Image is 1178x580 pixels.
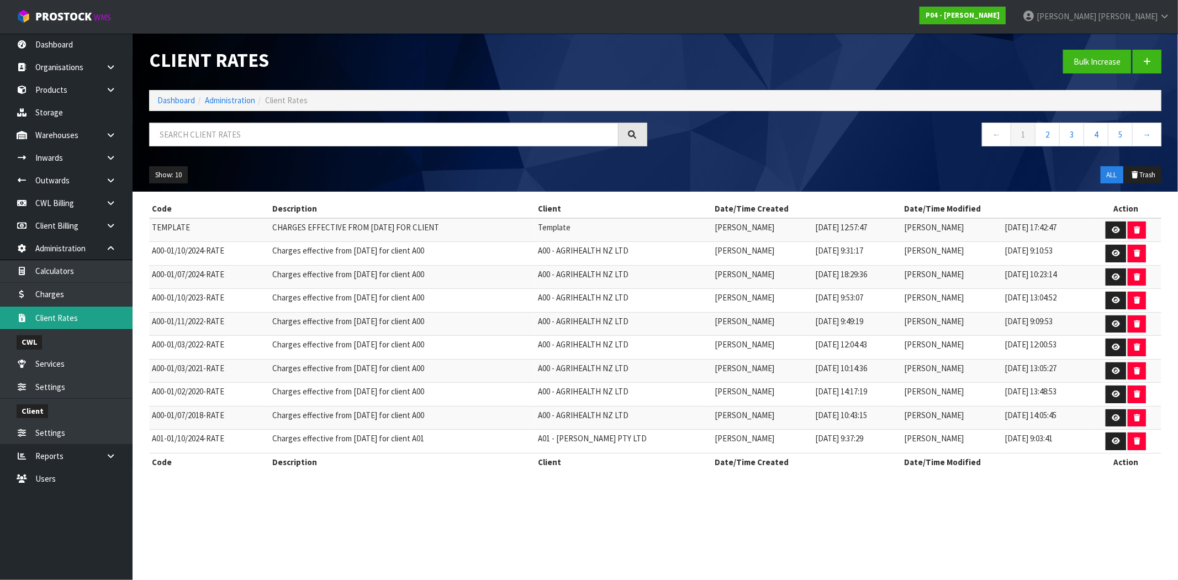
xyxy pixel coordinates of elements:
td: [PERSON_NAME] [712,289,812,313]
td: Charges effective from [DATE] for client A00 [270,289,536,313]
td: [DATE] 13:05:27 [1002,359,1091,383]
td: A00-01/10/2024-RATE [149,242,270,266]
td: [PERSON_NAME] [901,336,1002,360]
a: Dashboard [157,95,195,106]
td: CHARGES EFFECTIVE FROM [DATE] FOR CLIENT [270,218,536,242]
td: A01-01/10/2024-RATE [149,430,270,454]
th: Description [270,200,536,218]
td: [DATE] 9:10:53 [1002,242,1091,266]
td: [PERSON_NAME] [901,265,1002,289]
strong: P04 - [PERSON_NAME] [926,10,1000,20]
td: A00-01/11/2022-RATE [149,312,270,336]
td: [DATE] 10:14:36 [812,359,901,383]
a: Administration [205,95,255,106]
td: [DATE] 17:42:47 [1002,218,1091,242]
span: A00 - AGRIHEALTH NZ LTD [538,339,629,350]
td: [DATE] 12:04:43 [812,336,901,360]
span: A00 - AGRIHEALTH NZ LTD [538,245,629,256]
span: Client Rates [265,95,308,106]
span: CWL [17,335,42,349]
td: [DATE] 9:53:07 [812,289,901,313]
th: Date/Time Modified [901,453,1091,471]
td: Charges effective from [DATE] for client A00 [270,265,536,289]
td: [DATE] 9:49:19 [812,312,901,336]
td: [PERSON_NAME] [712,359,812,383]
td: Charges effective from [DATE] for client A01 [270,430,536,454]
td: [DATE] 10:23:14 [1002,265,1091,289]
td: [PERSON_NAME] [712,312,812,336]
td: [DATE] 9:09:53 [1002,312,1091,336]
span: ProStock [35,9,92,24]
td: [PERSON_NAME] [901,218,1002,242]
span: A00 - AGRIHEALTH NZ LTD [538,386,629,397]
td: [DATE] 14:05:45 [1002,406,1091,430]
td: [PERSON_NAME] [712,242,812,266]
td: Charges effective from [DATE] for client A00 [270,312,536,336]
td: [DATE] 13:04:52 [1002,289,1091,313]
td: A00-01/03/2022-RATE [149,336,270,360]
th: Date/Time Modified [901,200,1091,218]
span: A00 - AGRIHEALTH NZ LTD [538,410,629,420]
th: Code [149,453,270,471]
td: [DATE] 12:57:47 [812,218,901,242]
td: [PERSON_NAME] [901,289,1002,313]
td: Charges effective from [DATE] for client A00 [270,336,536,360]
td: TEMPLATE [149,218,270,242]
td: [DATE] 14:17:19 [812,383,901,407]
h1: Client Rates [149,50,647,71]
a: P04 - [PERSON_NAME] [920,7,1006,24]
th: Action [1091,453,1161,471]
td: [PERSON_NAME] [712,383,812,407]
td: [DATE] 10:43:15 [812,406,901,430]
td: A00-01/10/2023-RATE [149,289,270,313]
td: [DATE] 12:00:53 [1002,336,1091,360]
td: A00-01/07/2018-RATE [149,406,270,430]
td: [PERSON_NAME] [712,336,812,360]
td: [PERSON_NAME] [901,430,1002,454]
span: A00 - AGRIHEALTH NZ LTD [538,269,629,280]
td: [PERSON_NAME] [712,218,812,242]
td: Charges effective from [DATE] for client A00 [270,383,536,407]
td: [DATE] 9:31:17 [812,242,901,266]
img: cube-alt.png [17,9,30,23]
td: [PERSON_NAME] [712,406,812,430]
td: [PERSON_NAME] [901,359,1002,383]
td: A00-01/03/2021-RATE [149,359,270,383]
th: Client [536,453,712,471]
small: WMS [94,12,111,23]
td: [DATE] 9:03:41 [1002,430,1091,454]
span: Template [538,222,571,233]
span: A00 - AGRIHEALTH NZ LTD [538,292,629,303]
span: A00 - AGRIHEALTH NZ LTD [538,316,629,326]
td: [PERSON_NAME] [901,383,1002,407]
th: Code [149,200,270,218]
th: Date/Time Created [712,200,901,218]
span: A00 - AGRIHEALTH NZ LTD [538,363,629,373]
th: Description [270,453,536,471]
th: Date/Time Created [712,453,901,471]
td: [PERSON_NAME] [901,406,1002,430]
td: [PERSON_NAME] [712,430,812,454]
td: [PERSON_NAME] [712,265,812,289]
input: Search client rates [149,123,619,146]
span: A01 - [PERSON_NAME] PTY LTD [538,433,647,444]
td: Charges effective from [DATE] for client A00 [270,406,536,430]
th: Client [536,200,712,218]
td: [DATE] 9:37:29 [812,430,901,454]
td: [DATE] 18:29:36 [812,265,901,289]
td: [PERSON_NAME] [901,242,1002,266]
td: Charges effective from [DATE] for client A00 [270,359,536,383]
nav: Page navigation [664,123,1162,150]
td: [PERSON_NAME] [901,312,1002,336]
td: A00-01/02/2020-RATE [149,383,270,407]
td: Charges effective from [DATE] for client A00 [270,242,536,266]
td: A00-01/07/2024-RATE [149,265,270,289]
td: [DATE] 13:48:53 [1002,383,1091,407]
button: Show: 10 [149,166,188,184]
span: Client [17,404,48,418]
